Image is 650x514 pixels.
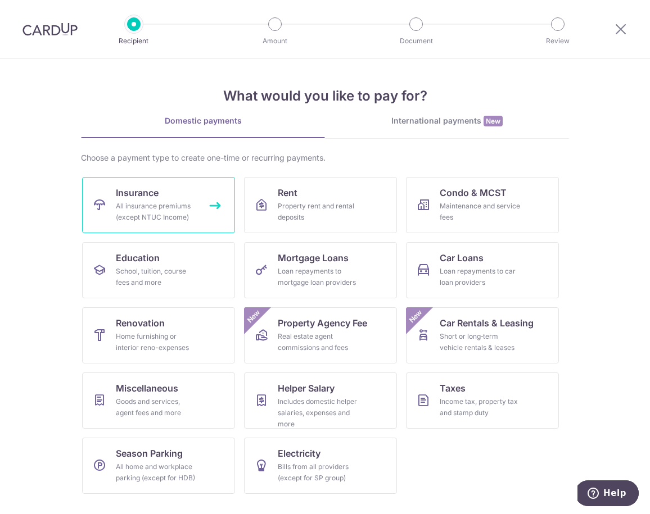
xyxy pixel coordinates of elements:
span: Mortgage Loans [278,251,349,265]
a: RenovationHome furnishing or interior reno-expenses [82,307,235,363]
a: Car LoansLoan repayments to car loan providers [406,242,559,298]
div: Loan repayments to car loan providers [440,266,521,288]
div: Loan repayments to mortgage loan providers [278,266,359,288]
span: Helper Salary [278,381,335,395]
p: Amount [233,35,317,47]
a: MiscellaneousGoods and services, agent fees and more [82,372,235,429]
span: Help [26,8,49,18]
span: Car Rentals & Leasing [440,316,534,330]
p: Recipient [92,35,175,47]
span: Season Parking [116,447,183,460]
iframe: Opens a widget where you can find more information [577,480,639,508]
div: Domestic payments [81,115,325,126]
span: Education [116,251,160,265]
span: Insurance [116,186,159,199]
div: Short or long‑term vehicle rentals & leases [440,331,521,353]
p: Document [374,35,458,47]
span: Condo & MCST [440,186,507,199]
span: Taxes [440,381,466,395]
div: All home and workplace parking (except for HDB) [116,461,197,484]
div: Income tax, property tax and stamp duty [440,396,521,419]
span: Property Agency Fee [278,316,367,330]
a: RentProperty rent and rental deposits [244,177,397,233]
a: ElectricityBills from all providers (except for SP group) [244,438,397,494]
span: New [245,307,263,326]
span: Electricity [278,447,321,460]
span: New [407,307,425,326]
div: Home furnishing or interior reno-expenses [116,331,197,353]
div: International payments [325,115,569,127]
a: Condo & MCSTMaintenance and service fees [406,177,559,233]
a: EducationSchool, tuition, course fees and more [82,242,235,298]
a: TaxesIncome tax, property tax and stamp duty [406,372,559,429]
a: Property Agency FeeReal estate agent commissions and feesNew [244,307,397,363]
div: Goods and services, agent fees and more [116,396,197,419]
a: Mortgage LoansLoan repayments to mortgage loan providers [244,242,397,298]
a: Helper SalaryIncludes domestic helper salaries, expenses and more [244,372,397,429]
a: Car Rentals & LeasingShort or long‑term vehicle rentals & leasesNew [406,307,559,363]
a: InsuranceAll insurance premiums (except NTUC Income) [82,177,235,233]
img: CardUp [22,22,78,36]
p: Review [516,35,599,47]
div: All insurance premiums (except NTUC Income) [116,201,197,223]
span: Renovation [116,316,165,330]
a: Season ParkingAll home and workplace parking (except for HDB) [82,438,235,494]
div: Bills from all providers (except for SP group) [278,461,359,484]
div: School, tuition, course fees and more [116,266,197,288]
div: Choose a payment type to create one-time or recurring payments. [81,152,569,163]
div: Includes domestic helper salaries, expenses and more [278,396,359,430]
div: Property rent and rental deposits [278,201,359,223]
div: Real estate agent commissions and fees [278,331,359,353]
div: Maintenance and service fees [440,201,521,223]
span: Miscellaneous [116,381,178,395]
h4: What would you like to pay for? [81,86,569,106]
span: Car Loans [440,251,484,265]
span: New [484,116,503,126]
span: Rent [278,186,297,199]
